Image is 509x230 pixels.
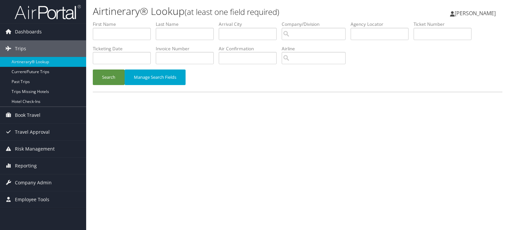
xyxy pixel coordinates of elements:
span: Trips [15,40,26,57]
span: Reporting [15,158,37,174]
label: Last Name [156,21,219,27]
label: Invoice Number [156,45,219,52]
label: Airline [282,45,351,52]
label: Ticket Number [414,21,477,27]
span: Employee Tools [15,191,49,208]
img: airportal-logo.png [15,4,81,20]
button: Search [93,69,125,85]
label: First Name [93,21,156,27]
label: Agency Locator [351,21,414,27]
span: Company Admin [15,174,52,191]
h1: Airtinerary® Lookup [93,4,366,18]
label: Arrival City [219,21,282,27]
span: [PERSON_NAME] [455,10,496,17]
span: Risk Management [15,141,55,157]
label: Air Confirmation [219,45,282,52]
span: Book Travel [15,107,40,123]
button: Manage Search Fields [125,69,186,85]
label: Company/Division [282,21,351,27]
span: Travel Approval [15,124,50,140]
a: [PERSON_NAME] [450,3,502,23]
small: (at least one field required) [185,6,279,17]
span: Dashboards [15,23,42,40]
label: Ticketing Date [93,45,156,52]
